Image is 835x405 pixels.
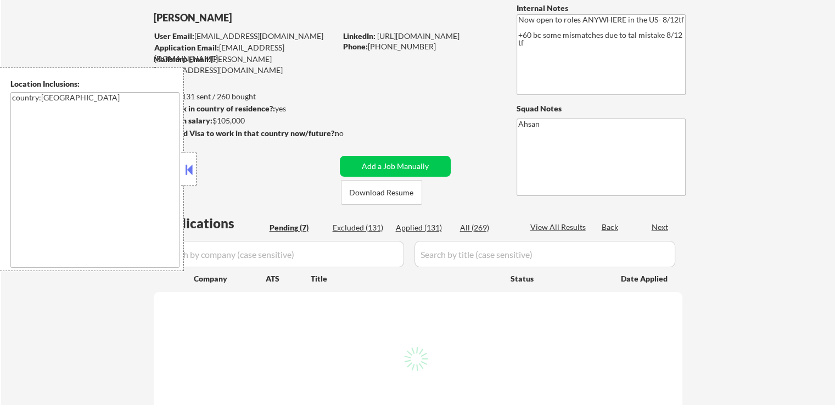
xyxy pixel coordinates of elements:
[157,241,404,267] input: Search by company (case sensitive)
[154,54,211,64] strong: Mailslurp Email:
[154,128,337,138] strong: Will need Visa to work in that country now/future?:
[154,43,219,52] strong: Application Email:
[396,222,451,233] div: Applied (131)
[154,42,336,64] div: [EMAIL_ADDRESS][DOMAIN_NAME]
[517,3,686,14] div: Internal Notes
[602,222,619,233] div: Back
[333,222,388,233] div: Excluded (131)
[341,180,422,205] button: Download Resume
[343,41,498,52] div: [PHONE_NUMBER]
[530,222,589,233] div: View All Results
[194,273,266,284] div: Company
[652,222,669,233] div: Next
[154,31,336,42] div: [EMAIL_ADDRESS][DOMAIN_NAME]
[414,241,675,267] input: Search by title (case sensitive)
[266,273,311,284] div: ATS
[340,156,451,177] button: Add a Job Manually
[157,217,266,230] div: Applications
[311,273,500,284] div: Title
[460,222,515,233] div: All (269)
[154,31,194,41] strong: User Email:
[621,273,669,284] div: Date Applied
[153,115,336,126] div: $105,000
[10,78,180,89] div: Location Inclusions:
[270,222,324,233] div: Pending (7)
[153,103,333,114] div: yes
[343,31,376,41] strong: LinkedIn:
[153,104,275,113] strong: Can work in country of residence?:
[335,128,366,139] div: no
[511,268,605,288] div: Status
[343,42,368,51] strong: Phone:
[377,31,459,41] a: [URL][DOMAIN_NAME]
[153,91,336,102] div: 131 sent / 260 bought
[154,54,336,75] div: [PERSON_NAME][EMAIL_ADDRESS][DOMAIN_NAME]
[154,11,379,25] div: [PERSON_NAME]
[517,103,686,114] div: Squad Notes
